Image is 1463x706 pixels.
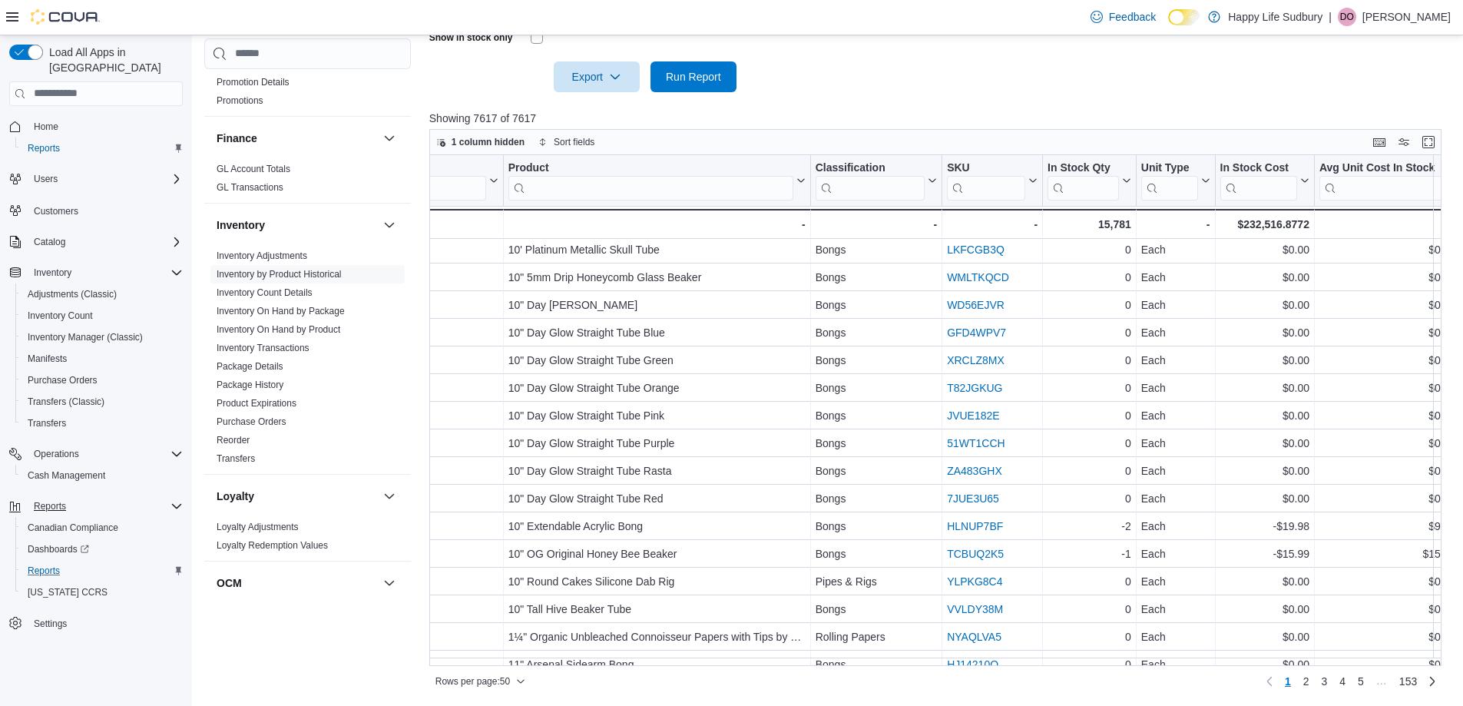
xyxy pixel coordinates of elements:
[1220,215,1309,234] div: $232,516.8772
[217,380,283,390] a: Package History
[28,264,78,282] button: Inventory
[22,350,73,368] a: Manifests
[43,45,183,75] span: Load All Apps in [GEOGRAPHIC_DATA]
[217,287,313,298] a: Inventory Count Details
[1319,215,1455,234] div: -
[217,540,328,551] a: Loyalty Redemption Values
[1279,669,1423,694] ul: Pagination for preceding grid
[1303,674,1309,689] span: 2
[1423,672,1441,691] a: Next page
[217,361,283,372] a: Package Details
[1168,9,1200,25] input: Dark Mode
[380,487,399,505] button: Loyalty
[28,118,65,136] a: Home
[34,448,79,460] span: Operations
[15,539,189,560] a: Dashboards
[1321,674,1327,689] span: 3
[217,77,290,88] a: Promotion Details
[15,326,189,348] button: Inventory Manager (Classic)
[1048,215,1131,234] div: 15,781
[1393,669,1423,694] a: Page 153 of 153
[217,217,265,233] h3: Inventory
[28,374,98,386] span: Purchase Orders
[1419,133,1438,151] button: Enter fullscreen
[28,288,117,300] span: Adjustments (Classic)
[1362,8,1451,26] p: [PERSON_NAME]
[297,215,498,234] div: Totals
[217,324,340,335] a: Inventory On Hand by Product
[28,445,183,463] span: Operations
[666,69,721,85] span: Run Report
[217,435,250,446] a: Reorder
[28,445,85,463] button: Operations
[15,560,189,582] button: Reports
[15,465,189,486] button: Cash Management
[22,393,111,411] a: Transfers (Classic)
[3,199,189,221] button: Customers
[1260,672,1279,691] button: Previous page
[217,164,290,174] a: GL Account Totals
[22,285,123,303] a: Adjustments (Classic)
[429,672,531,691] button: Rows per page:50
[28,615,73,633] a: Settings
[22,139,183,157] span: Reports
[34,500,66,512] span: Reports
[1084,2,1162,32] a: Feedback
[28,202,84,220] a: Customers
[22,307,183,325] span: Inventory Count
[1370,675,1393,693] li: Skipping pages 6 to 152
[217,452,255,465] span: Transfers
[217,397,296,409] span: Product Expirations
[508,215,805,234] div: -
[28,264,183,282] span: Inventory
[380,574,399,592] button: OCM
[28,396,104,408] span: Transfers (Classic)
[22,519,124,537] a: Canadian Compliance
[28,586,108,598] span: [US_STATE] CCRS
[15,305,189,326] button: Inventory Count
[28,353,67,365] span: Manifests
[22,371,183,389] span: Purchase Orders
[380,129,399,147] button: Finance
[217,306,345,317] a: Inventory On Hand by Package
[15,370,189,391] button: Purchase Orders
[217,131,257,146] h3: Finance
[217,575,377,591] button: OCM
[22,562,66,580] a: Reports
[22,371,104,389] a: Purchase Orders
[1285,674,1291,689] span: 1
[217,489,377,504] button: Loyalty
[1168,25,1169,26] span: Dark Mode
[22,583,114,602] a: [US_STATE] CCRS
[204,518,411,561] div: Loyalty
[217,268,342,280] span: Inventory by Product Historical
[1329,8,1332,26] p: |
[34,236,65,248] span: Catalog
[217,343,309,353] a: Inventory Transactions
[532,133,601,151] button: Sort fields
[22,285,183,303] span: Adjustments (Classic)
[22,414,72,433] a: Transfers
[3,612,189,635] button: Settings
[22,328,149,346] a: Inventory Manager (Classic)
[28,614,183,633] span: Settings
[430,133,531,151] button: 1 column hidden
[22,562,183,580] span: Reports
[3,168,189,190] button: Users
[1395,133,1413,151] button: Display options
[22,583,183,602] span: Washington CCRS
[380,216,399,234] button: Inventory
[1338,8,1356,26] div: Daniela Orrego
[3,262,189,283] button: Inventory
[28,497,72,515] button: Reports
[3,231,189,253] button: Catalog
[204,55,411,116] div: Discounts & Promotions
[22,139,66,157] a: Reports
[28,331,143,343] span: Inventory Manager (Classic)
[217,453,255,464] a: Transfers
[28,142,60,154] span: Reports
[22,540,95,559] a: Dashboards
[28,233,183,251] span: Catalog
[217,575,242,591] h3: OCM
[28,233,71,251] button: Catalog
